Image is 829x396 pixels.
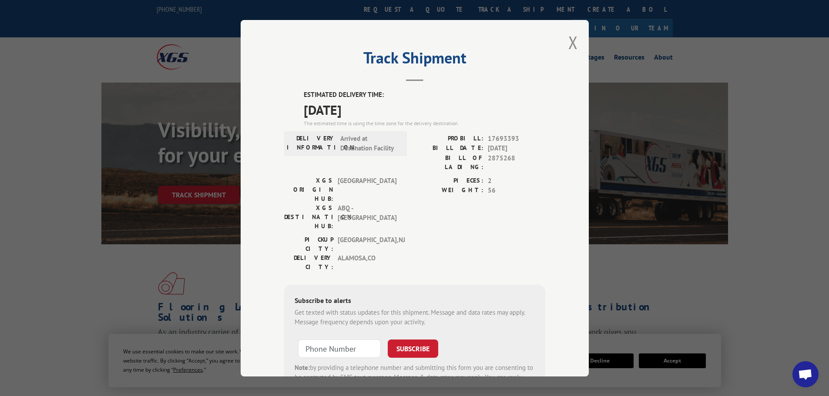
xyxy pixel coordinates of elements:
[488,186,545,196] span: 56
[568,31,578,54] button: Close modal
[284,52,545,68] h2: Track Shipment
[792,361,819,387] div: Open chat
[304,100,545,119] span: [DATE]
[340,133,399,153] span: Arrived at Destination Facility
[415,186,483,196] label: WEIGHT:
[388,339,438,357] button: SUBSCRIBE
[415,153,483,171] label: BILL OF LADING:
[488,143,545,153] span: [DATE]
[287,133,336,153] label: DELIVERY INFORMATION:
[338,176,396,203] span: [GEOGRAPHIC_DATA]
[304,119,545,127] div: The estimated time is using the time zone for the delivery destination.
[284,203,333,230] label: XGS DESTINATION HUB:
[415,133,483,143] label: PROBILL:
[304,90,545,100] label: ESTIMATED DELIVERY TIME:
[488,133,545,143] span: 17693393
[338,253,396,271] span: ALAMOSA , CO
[284,176,333,203] label: XGS ORIGIN HUB:
[298,339,381,357] input: Phone Number
[284,235,333,253] label: PICKUP CITY:
[295,363,535,392] div: by providing a telephone number and submitting this form you are consenting to be contacted by SM...
[415,176,483,186] label: PIECES:
[415,143,483,153] label: BILL DATE:
[338,203,396,230] span: ABQ - [GEOGRAPHIC_DATA]
[488,153,545,171] span: 2875268
[295,295,535,307] div: Subscribe to alerts
[295,363,310,371] strong: Note:
[488,176,545,186] span: 2
[284,253,333,271] label: DELIVERY CITY:
[338,235,396,253] span: [GEOGRAPHIC_DATA] , NJ
[295,307,535,327] div: Get texted with status updates for this shipment. Message and data rates may apply. Message frequ...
